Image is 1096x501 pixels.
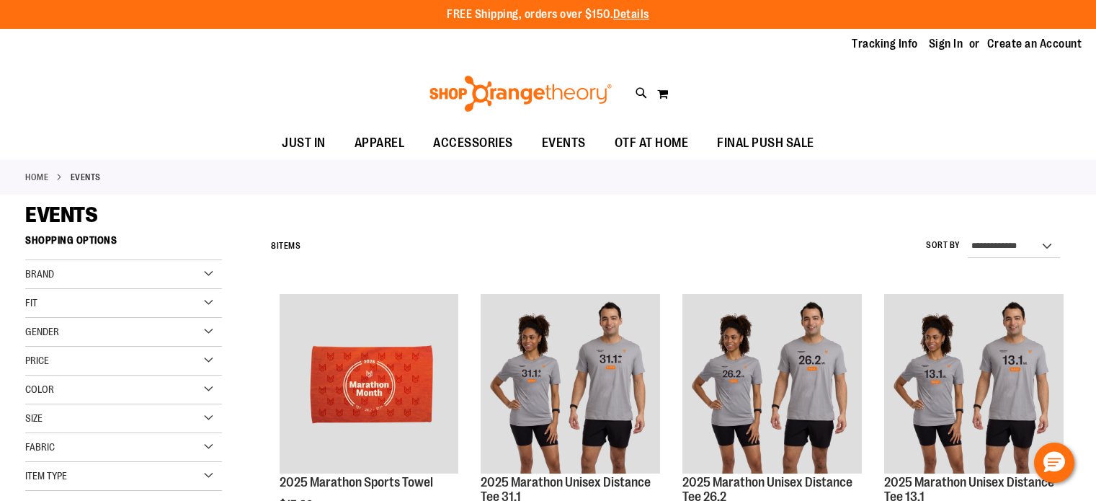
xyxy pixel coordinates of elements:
[280,294,459,474] img: 2025 Marathon Sports Towel
[25,412,43,424] span: Size
[267,127,340,160] a: JUST IN
[600,127,703,160] a: OTF AT HOME
[987,36,1082,52] a: Create an Account
[25,355,49,366] span: Price
[929,36,963,52] a: Sign In
[615,127,689,159] span: OTF AT HOME
[433,127,513,159] span: ACCESSORIES
[481,294,660,474] img: 2025 Marathon Unisex Distance Tee 31.1
[884,294,1064,474] img: 2025 Marathon Unisex Distance Tee 13.1
[481,294,660,476] a: 2025 Marathon Unisex Distance Tee 31.1
[852,36,918,52] a: Tracking Info
[682,294,862,476] a: 2025 Marathon Unisex Distance Tee 26.2
[280,294,459,476] a: 2025 Marathon Sports Towel
[542,127,586,159] span: EVENTS
[25,228,222,260] strong: Shopping Options
[447,6,649,23] p: FREE Shipping, orders over $150.
[25,470,67,482] span: Item Type
[25,203,97,227] span: EVENTS
[25,297,37,309] span: Fit
[527,127,600,159] a: EVENTS
[282,127,326,159] span: JUST IN
[1034,443,1074,483] button: Hello, have a question? Let’s chat.
[25,326,59,337] span: Gender
[613,8,649,21] a: Details
[271,241,277,251] span: 8
[703,127,829,160] a: FINAL PUSH SALE
[271,235,300,257] h2: Items
[926,239,961,252] label: Sort By
[25,268,54,280] span: Brand
[355,127,405,159] span: APPAREL
[25,383,54,395] span: Color
[71,171,101,184] strong: EVENTS
[25,441,55,453] span: Fabric
[280,475,433,489] a: 2025 Marathon Sports Towel
[884,294,1064,476] a: 2025 Marathon Unisex Distance Tee 13.1
[419,127,527,160] a: ACCESSORIES
[340,127,419,160] a: APPAREL
[682,294,862,474] img: 2025 Marathon Unisex Distance Tee 26.2
[427,76,614,112] img: Shop Orangetheory
[25,171,48,184] a: Home
[717,127,814,159] span: FINAL PUSH SALE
